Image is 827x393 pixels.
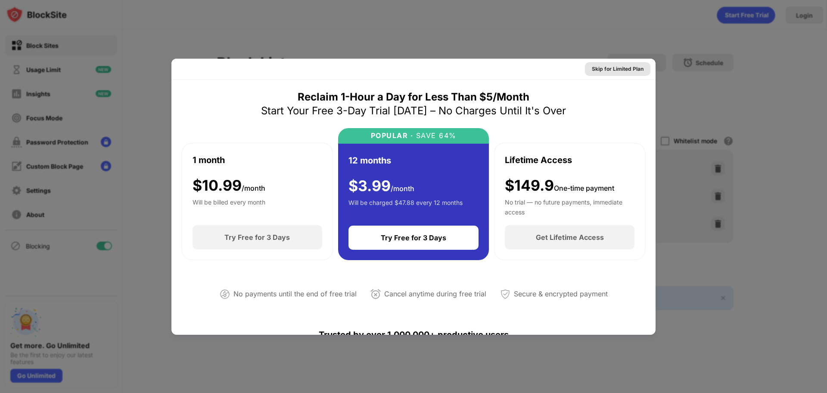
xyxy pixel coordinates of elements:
[505,154,572,167] div: Lifetime Access
[592,65,644,73] div: Skip for Limited Plan
[536,233,604,242] div: Get Lifetime Access
[505,198,634,215] div: No trial — no future payments, immediate access
[500,289,510,299] img: secured-payment
[348,177,414,195] div: $ 3.99
[381,233,446,242] div: Try Free for 3 Days
[505,177,614,195] div: $149.9
[370,289,381,299] img: cancel-anytime
[391,184,414,193] span: /month
[348,154,391,167] div: 12 months
[220,289,230,299] img: not-paying
[384,288,486,300] div: Cancel anytime during free trial
[193,177,265,195] div: $ 10.99
[413,132,457,140] div: SAVE 64%
[261,104,566,118] div: Start Your Free 3-Day Trial [DATE] – No Charges Until It's Over
[224,233,290,242] div: Try Free for 3 Days
[371,132,413,140] div: POPULAR ·
[554,184,614,192] span: One-time payment
[193,198,265,215] div: Will be billed every month
[514,288,608,300] div: Secure & encrypted payment
[233,288,357,300] div: No payments until the end of free trial
[242,184,265,192] span: /month
[193,154,225,167] div: 1 month
[298,90,529,104] div: Reclaim 1-Hour a Day for Less Than $5/Month
[348,198,463,215] div: Will be charged $47.88 every 12 months
[182,314,645,355] div: Trusted by over 1,000,000+ productive users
